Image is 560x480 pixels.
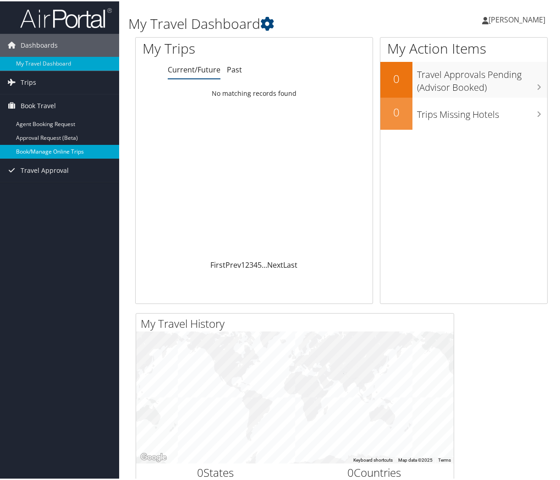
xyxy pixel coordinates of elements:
[283,259,297,269] a: Last
[347,463,354,479] span: 0
[128,13,412,32] h1: My Travel Dashboard
[141,314,454,330] h2: My Travel History
[136,84,373,100] td: No matching records found
[21,70,36,93] span: Trips
[138,450,169,462] img: Google
[258,259,262,269] a: 5
[482,5,555,32] a: [PERSON_NAME]
[197,463,203,479] span: 0
[380,96,547,128] a: 0Trips Missing Hotels
[245,259,249,269] a: 2
[227,63,242,73] a: Past
[353,456,393,462] button: Keyboard shortcuts
[20,6,112,28] img: airportal-logo.png
[380,38,547,57] h1: My Action Items
[417,102,547,120] h3: Trips Missing Hotels
[138,450,169,462] a: Open this area in Google Maps (opens a new window)
[302,463,447,479] h2: Countries
[262,259,267,269] span: …
[380,61,547,96] a: 0Travel Approvals Pending (Advisor Booked)
[143,38,267,57] h1: My Trips
[398,456,433,461] span: Map data ©2025
[21,33,58,55] span: Dashboards
[380,103,412,119] h2: 0
[267,259,283,269] a: Next
[380,70,412,85] h2: 0
[168,63,220,73] a: Current/Future
[438,456,451,461] a: Terms (opens in new tab)
[210,259,225,269] a: First
[21,93,56,116] span: Book Travel
[489,13,545,23] span: [PERSON_NAME]
[249,259,253,269] a: 3
[417,62,547,93] h3: Travel Approvals Pending (Advisor Booked)
[143,463,288,479] h2: States
[225,259,241,269] a: Prev
[241,259,245,269] a: 1
[21,158,69,181] span: Travel Approval
[253,259,258,269] a: 4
